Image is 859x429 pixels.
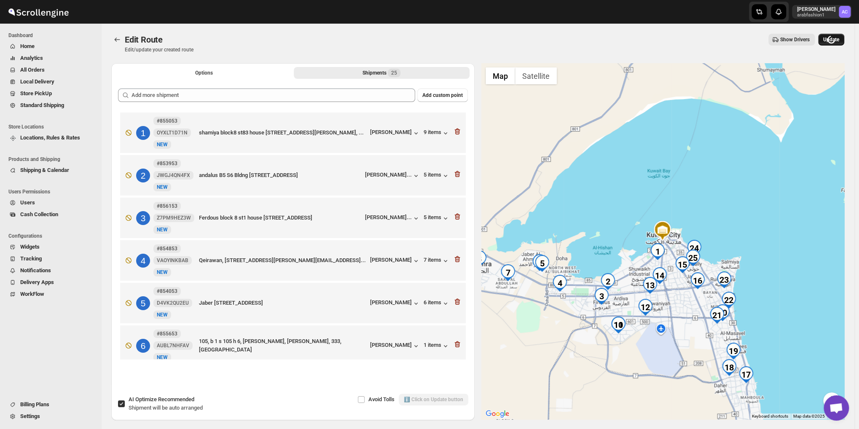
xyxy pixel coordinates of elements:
div: 1 [136,126,150,140]
span: NEW [157,312,168,318]
span: Store Locations [8,123,97,130]
span: Billing Plans [20,401,49,408]
div: 19 [725,343,742,359]
span: 25 [391,70,397,76]
div: 5 [534,255,550,272]
div: 23 [716,271,733,288]
button: Routes [111,34,123,46]
button: Notifications [5,265,96,276]
button: 7 items [424,257,450,265]
span: Widgets [20,244,40,250]
span: NEW [157,354,168,360]
button: Keyboard shortcuts [752,413,788,419]
div: 6 [531,254,548,271]
span: WorkFlow [20,291,44,297]
p: arabfashion1 [797,13,835,18]
div: 20 [714,304,731,321]
span: Shipment will be auto arranged [129,405,203,411]
button: Map camera controls [823,392,840,409]
div: 24 [686,240,703,257]
button: [PERSON_NAME] [370,342,420,350]
span: Configurations [8,233,97,239]
span: NEW [157,269,168,275]
button: Settings [5,410,96,422]
img: ScrollEngine [7,1,70,22]
div: 2 [136,169,150,182]
span: Products and Shipping [8,156,97,163]
div: [PERSON_NAME] [370,257,420,265]
button: Cash Collection [5,209,96,220]
div: [PERSON_NAME] [370,129,420,137]
div: 6 [136,339,150,353]
span: Options [195,70,213,76]
button: Locations, Rules & Rates [5,132,96,144]
div: 4 [136,254,150,268]
span: NEW [157,184,168,190]
span: Shipping & Calendar [20,167,69,173]
span: Edit Route [125,35,163,45]
input: Add more shipment [132,88,415,102]
span: Settings [20,413,40,419]
span: AI Optimize [129,396,194,402]
div: 3 [593,288,610,305]
div: 14 [651,267,668,284]
button: Selected Shipments [294,67,470,79]
div: 17 [738,366,754,383]
span: Notifications [20,267,51,273]
div: Selected Shipments [111,82,475,362]
img: Google [483,408,511,419]
div: 11 [610,316,627,333]
button: Tracking [5,253,96,265]
span: Store PickUp [20,90,52,97]
button: Widgets [5,241,96,253]
div: 25 [685,249,701,266]
button: User menu [792,5,851,19]
div: 1 items [424,342,450,350]
text: AC [842,9,848,15]
button: Home [5,40,96,52]
span: VAOYINKBAB [157,257,188,264]
b: #855053 [157,118,177,124]
div: 15 [674,256,691,273]
b: #854853 [157,246,177,252]
span: Tracking [20,255,42,262]
div: [PERSON_NAME] [370,299,420,308]
span: Home [20,43,35,49]
button: Shipping & Calendar [5,164,96,176]
span: AUBL7NHFAV [157,342,189,349]
div: [PERSON_NAME]... [365,214,412,220]
div: 13 [642,277,658,294]
span: Local Delivery [20,78,54,85]
span: Dashboard [8,32,97,39]
span: NEW [157,142,168,147]
button: Delivery Apps [5,276,96,288]
span: D4VK2QU2EU [157,300,189,306]
button: 9 items [424,129,450,137]
span: NEW [157,227,168,233]
span: Cash Collection [20,211,58,217]
button: [PERSON_NAME]... [365,172,420,180]
div: Shipments [362,69,400,77]
div: 3 [136,211,150,225]
a: Open chat [824,395,849,421]
span: Avoid Tolls [368,396,395,402]
div: 12 [637,299,654,316]
b: #855653 [157,331,177,337]
div: Jaber [STREET_ADDRESS] [199,299,367,307]
button: Show street map [486,67,515,84]
span: Locations, Rules & Rates [20,134,80,141]
button: 5 items [424,172,450,180]
button: 5 items [424,214,450,223]
div: Qeirawan, [STREET_ADDRESS][PERSON_NAME][EMAIL_ADDRESS]... [199,256,367,265]
span: Recommended [158,396,194,402]
div: 21 [709,307,725,324]
div: 1 [649,243,666,260]
a: Open this area in Google Maps (opens a new window) [483,408,511,419]
div: 22 [720,292,737,308]
span: Z7PM9HEZ3W [157,214,191,221]
div: 105, b 1 s 105 h 6, [PERSON_NAME], [PERSON_NAME], 333, [GEOGRAPHIC_DATA] [199,337,367,354]
span: All Orders [20,67,45,73]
